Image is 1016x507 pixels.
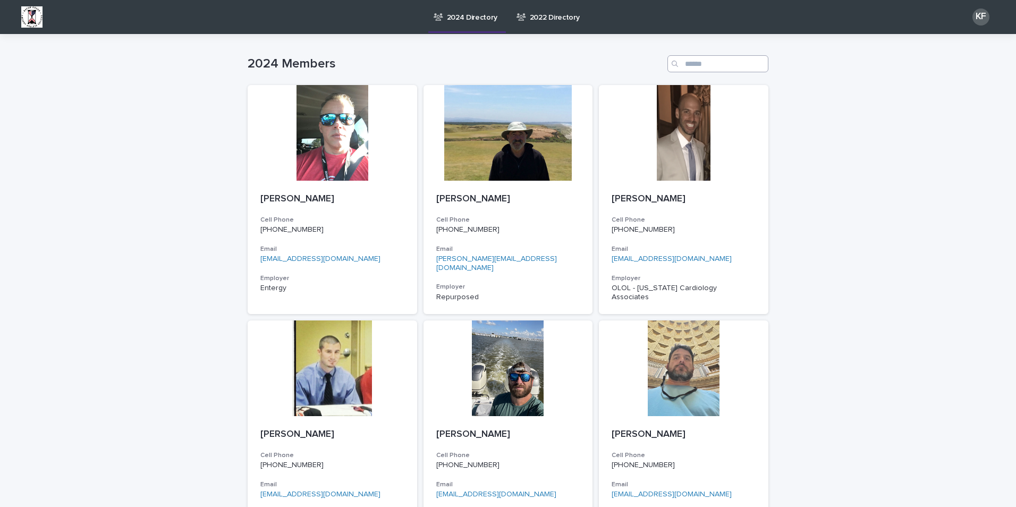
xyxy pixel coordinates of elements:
[436,451,580,460] h3: Cell Phone
[612,255,732,263] a: [EMAIL_ADDRESS][DOMAIN_NAME]
[436,480,580,489] h3: Email
[436,283,580,291] h3: Employer
[260,491,380,498] a: [EMAIL_ADDRESS][DOMAIN_NAME]
[612,226,675,233] a: [PHONE_NUMBER]
[436,429,580,441] p: [PERSON_NAME]
[260,193,404,205] p: [PERSON_NAME]
[612,216,756,224] h3: Cell Phone
[260,255,380,263] a: [EMAIL_ADDRESS][DOMAIN_NAME]
[972,9,989,26] div: KF
[612,274,756,283] h3: Employer
[260,226,324,233] a: [PHONE_NUMBER]
[436,226,499,233] a: [PHONE_NUMBER]
[260,216,404,224] h3: Cell Phone
[612,451,756,460] h3: Cell Phone
[612,480,756,489] h3: Email
[260,429,404,441] p: [PERSON_NAME]
[436,216,580,224] h3: Cell Phone
[436,491,556,498] a: [EMAIL_ADDRESS][DOMAIN_NAME]
[612,461,675,469] a: [PHONE_NUMBER]
[667,55,768,72] input: Search
[260,451,404,460] h3: Cell Phone
[260,245,404,253] h3: Email
[424,85,593,314] a: [PERSON_NAME]Cell Phone[PHONE_NUMBER]Email[PERSON_NAME][EMAIL_ADDRESS][DOMAIN_NAME]EmployerRepurp...
[260,284,404,293] p: Entergy
[612,245,756,253] h3: Email
[436,293,580,302] p: Repurposed
[248,56,663,72] h1: 2024 Members
[260,461,324,469] a: [PHONE_NUMBER]
[436,245,580,253] h3: Email
[248,85,417,314] a: [PERSON_NAME]Cell Phone[PHONE_NUMBER]Email[EMAIL_ADDRESS][DOMAIN_NAME]EmployerEntergy
[436,193,580,205] p: [PERSON_NAME]
[612,284,756,302] p: OLOL - [US_STATE] Cardiology Associates
[599,85,768,314] a: [PERSON_NAME]Cell Phone[PHONE_NUMBER]Email[EMAIL_ADDRESS][DOMAIN_NAME]EmployerOLOL - [US_STATE] C...
[260,480,404,489] h3: Email
[612,429,756,441] p: [PERSON_NAME]
[21,6,43,28] img: BsxibNoaTPe9uU9VL587
[612,193,756,205] p: [PERSON_NAME]
[260,274,404,283] h3: Employer
[436,461,499,469] a: [PHONE_NUMBER]
[612,491,732,498] a: [EMAIL_ADDRESS][DOMAIN_NAME]
[436,255,557,272] a: [PERSON_NAME][EMAIL_ADDRESS][DOMAIN_NAME]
